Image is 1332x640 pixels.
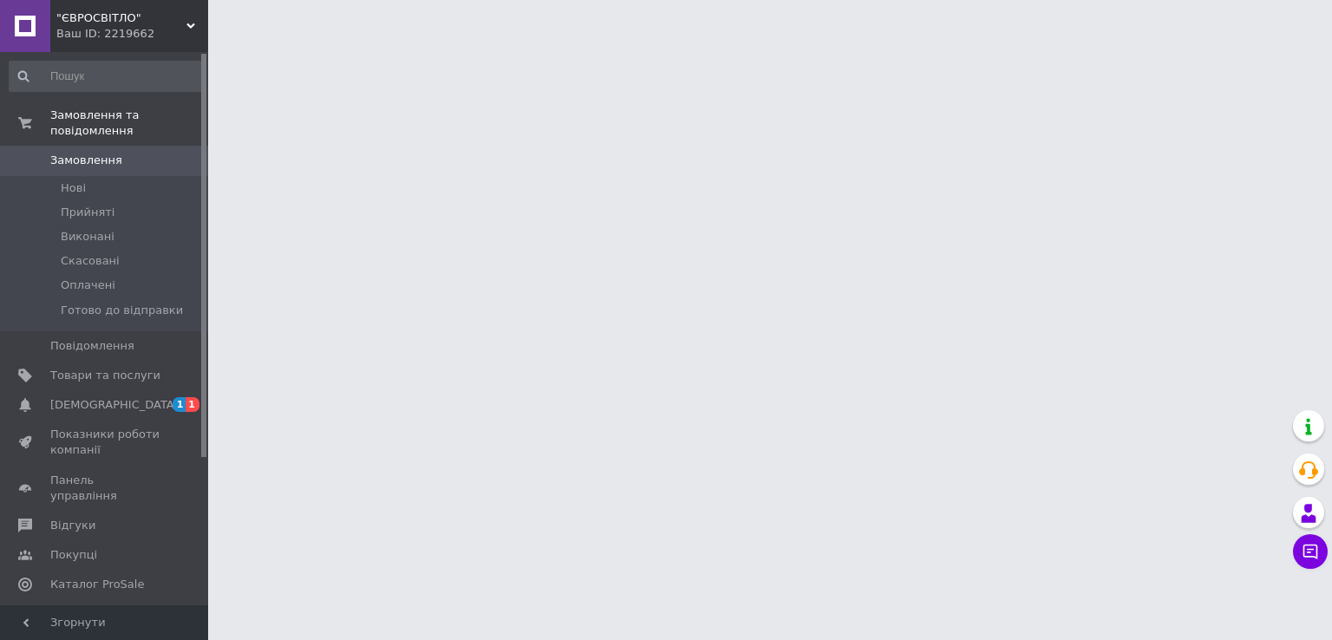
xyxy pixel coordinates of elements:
span: [DEMOGRAPHIC_DATA] [50,397,179,413]
span: Замовлення [50,153,122,168]
span: Покупці [50,547,97,563]
span: Панель управління [50,473,160,504]
span: 1 [173,397,186,412]
span: Виконані [61,229,114,245]
div: Ваш ID: 2219662 [56,26,208,42]
input: Пошук [9,61,205,92]
span: Показники роботи компанії [50,427,160,458]
span: Замовлення та повідомлення [50,108,208,139]
span: "ЄВРОСВІТЛО" [56,10,186,26]
span: Товари та послуги [50,368,160,383]
span: Прийняті [61,205,114,220]
span: Повідомлення [50,338,134,354]
span: Відгуки [50,518,95,533]
span: Каталог ProSale [50,577,144,592]
button: Чат з покупцем [1293,534,1328,569]
span: Готово до відправки [61,303,183,318]
span: Оплачені [61,278,115,293]
span: 1 [186,397,199,412]
span: Скасовані [61,253,120,269]
span: Нові [61,180,86,196]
